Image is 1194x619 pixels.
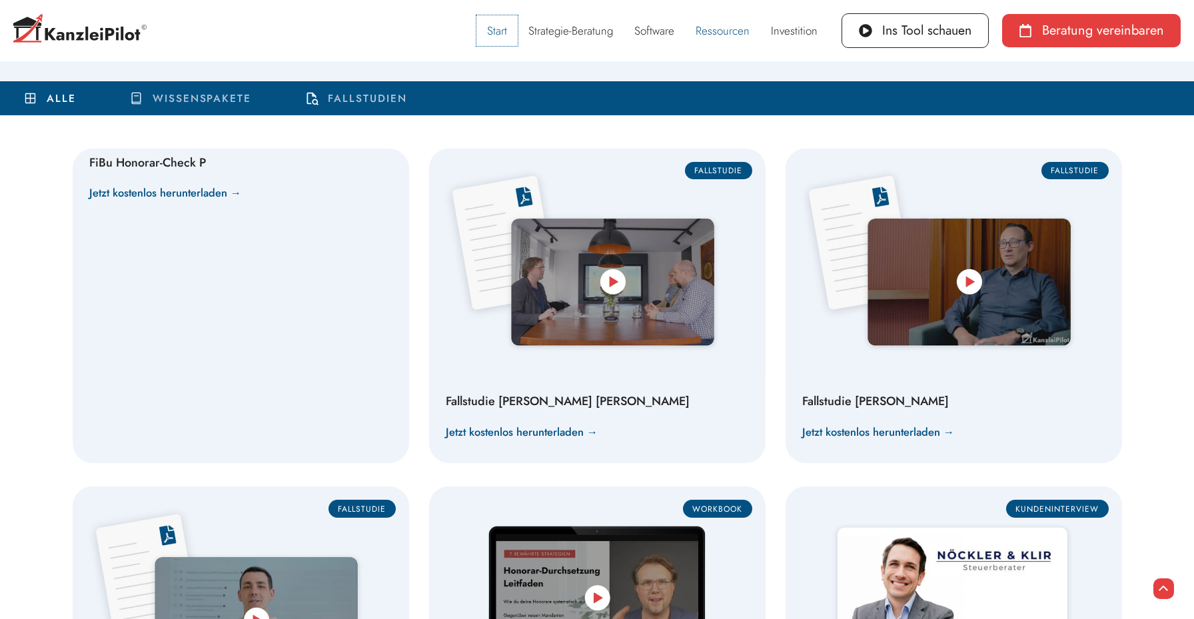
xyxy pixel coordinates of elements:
div: Fallstudie [328,500,396,517]
a: Mehr über Fallstudie Martin Schwab [802,420,955,444]
div: Fallstudie [1041,162,1109,179]
div: Fallstudie [685,162,752,179]
a: Fallstudie [PERSON_NAME] [PERSON_NAME] [446,392,690,410]
a: Fallstudie [PERSON_NAME] [802,392,949,410]
span: Fallstudien [328,92,406,105]
a: FiBu Honorar-Check P [89,154,206,171]
a: Beratung vereinbaren [1002,14,1181,47]
a: Investition [760,15,828,46]
span: Alle [47,92,76,105]
img: Kanzleipilot-Logo-C [13,14,147,47]
nav: Menü [476,15,828,46]
div: Workbook [683,500,752,517]
span: Beratung vereinbaren [1042,24,1164,37]
a: Mehr über Fallstudie Heppe Steinborn Henczka [446,420,598,444]
a: Start [476,15,518,46]
a: Ins Tool schauen [842,13,989,48]
div: Kundeninterview [1006,500,1109,517]
a: Ressourcen [685,15,760,46]
a: Mehr über FiBu Honorar-Check P [89,181,242,205]
a: Software [624,15,685,46]
span: Wissenspakete [153,92,251,105]
a: Strategie-Beratung [518,15,624,46]
span: Ins Tool schauen [882,24,971,37]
